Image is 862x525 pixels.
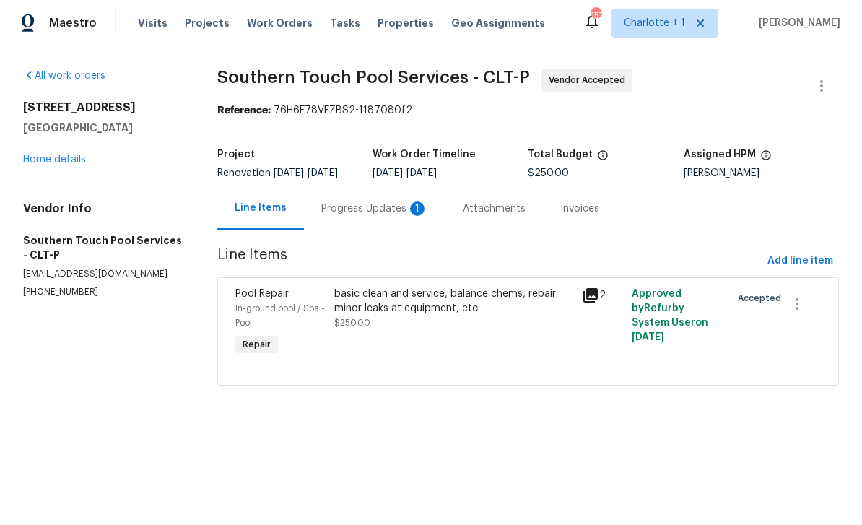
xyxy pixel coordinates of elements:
a: All work orders [23,71,105,81]
span: Maestro [49,16,97,30]
span: The total cost of line items that have been proposed by Opendoor. This sum includes line items th... [597,149,609,168]
span: $250.00 [334,318,370,327]
p: [PHONE_NUMBER] [23,286,183,298]
div: 1 [410,201,425,216]
div: [PERSON_NAME] [684,168,839,178]
span: Add line item [767,252,833,270]
span: [PERSON_NAME] [753,16,840,30]
span: Line Items [217,248,762,274]
div: Progress Updates [321,201,428,216]
span: Vendor Accepted [549,73,631,87]
h5: Southern Touch Pool Services - CLT-P [23,233,183,262]
span: Renovation [217,168,338,178]
span: Work Orders [247,16,313,30]
div: 76H6F78VFZBS2-1187080f2 [217,103,839,118]
b: Reference: [217,105,271,116]
span: Tasks [330,18,360,28]
span: Repair [237,337,277,352]
h4: Vendor Info [23,201,183,216]
span: [DATE] [308,168,338,178]
span: [DATE] [274,168,304,178]
span: Pool Repair [235,289,289,299]
div: Invoices [560,201,599,216]
button: Add line item [762,248,839,274]
a: Home details [23,155,86,165]
span: - [274,168,338,178]
span: Visits [138,16,167,30]
div: 157 [591,9,601,23]
span: Accepted [738,291,787,305]
span: Properties [378,16,434,30]
h5: Assigned HPM [684,149,756,160]
p: [EMAIL_ADDRESS][DOMAIN_NAME] [23,268,183,280]
h5: Total Budget [528,149,593,160]
span: $250.00 [528,168,569,178]
h5: Project [217,149,255,160]
span: In-ground pool / Spa - Pool [235,304,325,327]
span: Southern Touch Pool Services - CLT-P [217,69,530,86]
div: basic clean and service, balance chems, repair minor leaks at equipment, etc [334,287,573,316]
span: [DATE] [406,168,437,178]
span: - [373,168,437,178]
div: Attachments [463,201,526,216]
span: Projects [185,16,230,30]
span: Geo Assignments [451,16,545,30]
span: [DATE] [632,332,664,342]
h2: [STREET_ADDRESS] [23,100,183,115]
span: The hpm assigned to this work order. [760,149,772,168]
span: Charlotte + 1 [624,16,685,30]
h5: [GEOGRAPHIC_DATA] [23,121,183,135]
div: 2 [582,287,623,304]
div: Line Items [235,201,287,215]
span: Approved by Refurby System User on [632,289,708,342]
h5: Work Order Timeline [373,149,476,160]
span: [DATE] [373,168,403,178]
